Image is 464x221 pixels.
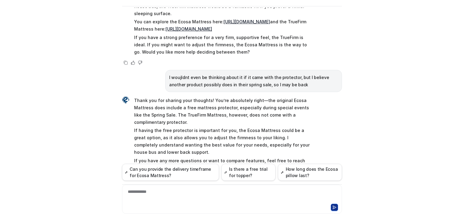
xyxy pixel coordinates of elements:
p: You can explore the Ecosa Mattress here: and the TrueFirm Mattress here: [134,18,311,33]
p: If you have any more questions or want to compare features, feel free to reach out anytime. I’m h... [134,157,311,172]
p: I woujldnt even be thinking about it if it came with the protector, but I believe another product... [169,74,338,88]
p: Thank you for sharing your thoughts! You’re absolutely right—the original Ecosa Mattress does inc... [134,97,311,126]
img: Widget [122,96,129,104]
button: How long does the Ecosa pillow last? [278,164,342,181]
a: [URL][DOMAIN_NAME] [166,26,212,31]
button: Is there a free trial for topper? [221,164,275,181]
button: Can you provide the delivery timeframe for Ecosa Mattress? [122,164,219,181]
p: If you have a strong preference for a very firm, supportive feel, the TrueFirm is ideal. If you m... [134,34,311,56]
p: If having the free protector is important for you, the Ecosa Mattress could be a great option, as... [134,127,311,156]
a: [URL][DOMAIN_NAME] [224,19,270,24]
